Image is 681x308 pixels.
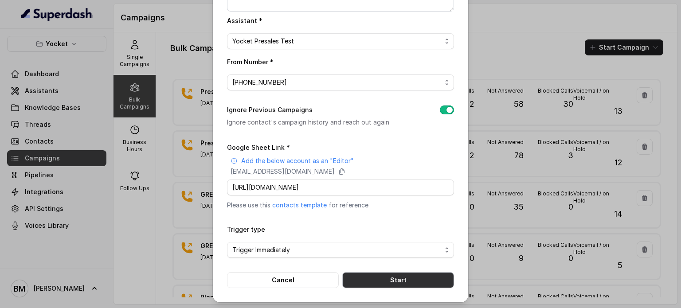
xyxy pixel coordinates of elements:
[272,201,327,209] a: contacts template
[227,58,274,66] label: From Number *
[227,117,426,128] p: Ignore contact's campaign history and reach out again
[227,144,290,151] label: Google Sheet Link *
[227,226,265,233] label: Trigger type
[232,245,442,255] span: Trigger Immediately
[342,272,454,288] button: Start
[227,105,313,115] label: Ignore Previous Campaigns
[227,242,454,258] button: Trigger Immediately
[241,156,354,165] p: Add the below account as an "Editor"
[227,33,454,49] button: Yocket Presales Test
[227,201,454,210] p: Please use this for reference
[232,36,442,47] span: Yocket Presales Test
[231,167,335,176] p: [EMAIL_ADDRESS][DOMAIN_NAME]
[227,74,454,90] button: [PHONE_NUMBER]
[227,17,262,24] label: Assistant *
[227,272,339,288] button: Cancel
[232,77,442,88] span: [PHONE_NUMBER]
